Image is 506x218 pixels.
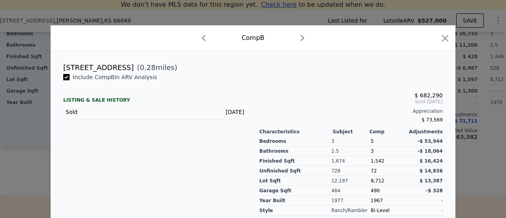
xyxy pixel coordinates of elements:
[415,92,443,99] span: $ 682,290
[369,129,406,135] div: Comp
[66,108,149,116] div: Sold
[259,136,331,146] div: Bedrooms
[417,148,443,154] span: -$ 18,064
[371,146,407,156] div: 3
[259,156,331,166] div: Finished Sqft
[242,33,264,43] div: Comp B
[417,138,443,144] span: -$ 53,944
[331,166,371,176] div: 728
[259,129,333,135] div: Characteristics
[259,196,331,206] div: Year Built
[259,108,443,114] div: Appreciation
[259,206,331,216] div: Style
[331,136,371,146] div: 3
[63,62,134,73] div: [STREET_ADDRESS]
[406,129,443,135] div: Adjustments
[333,129,370,135] div: Subject
[331,156,371,166] div: 1,674
[259,146,331,156] div: Bathrooms
[259,176,331,186] div: Lot Sqft
[407,196,443,206] div: -
[419,158,443,164] span: $ 16,424
[331,176,371,186] div: 12,197
[331,196,371,206] div: 1977
[203,108,244,116] div: [DATE]
[259,166,331,176] div: Unfinished Sqft
[371,196,407,206] div: 1967
[371,158,384,164] span: 1,542
[331,146,371,156] div: 2.5
[371,168,377,174] span: 72
[70,74,160,80] span: Include Comp B in ARV Analysis
[140,63,156,72] span: 0.28
[331,206,371,216] div: Ranch/Rambler
[371,178,384,184] span: 8,712
[419,168,443,174] span: $ 14,836
[419,178,443,184] span: $ 13,387
[259,186,331,196] div: Garage Sqft
[63,97,247,105] div: LISTING & SALE HISTORY
[422,117,443,123] span: $ 73,569
[371,206,407,216] div: Bi-Level
[407,206,443,216] div: -
[371,188,380,193] span: 490
[134,62,177,73] span: ( miles)
[371,138,374,144] span: 5
[259,99,443,105] span: Sold [DATE]
[331,186,371,196] div: 484
[426,188,443,193] span: -$ 328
